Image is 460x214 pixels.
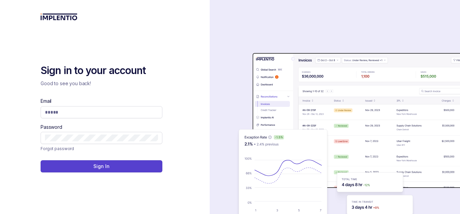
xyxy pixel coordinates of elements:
[41,145,74,152] p: Forgot password
[41,98,51,104] label: Email
[41,160,162,172] button: Sign In
[41,80,162,87] p: Good to see you back!
[41,64,162,77] h2: Sign in to your account
[41,124,62,130] label: Password
[93,163,109,170] p: Sign In
[41,14,77,20] img: logo
[41,145,74,152] a: Link Forgot password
